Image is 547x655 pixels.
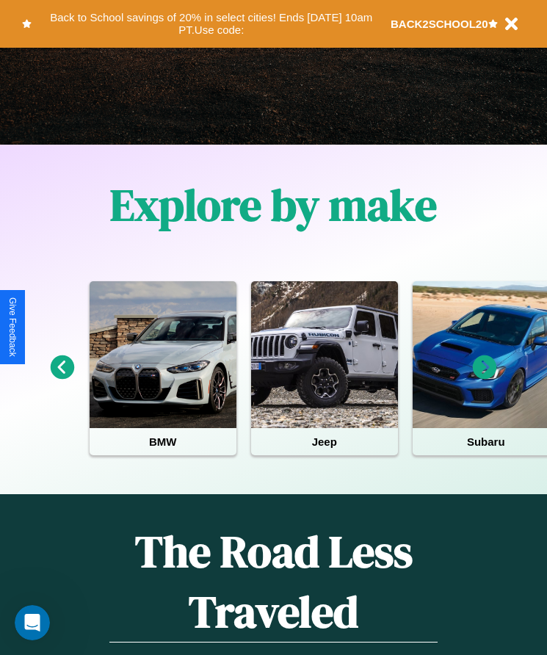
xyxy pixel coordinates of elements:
h4: Jeep [251,428,398,455]
b: BACK2SCHOOL20 [391,18,488,30]
h1: Explore by make [110,175,437,235]
h4: BMW [90,428,236,455]
h1: The Road Less Traveled [109,521,438,643]
button: Back to School savings of 20% in select cities! Ends [DATE] 10am PT.Use code: [32,7,391,40]
iframe: Intercom live chat [15,605,50,640]
div: Give Feedback [7,297,18,357]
